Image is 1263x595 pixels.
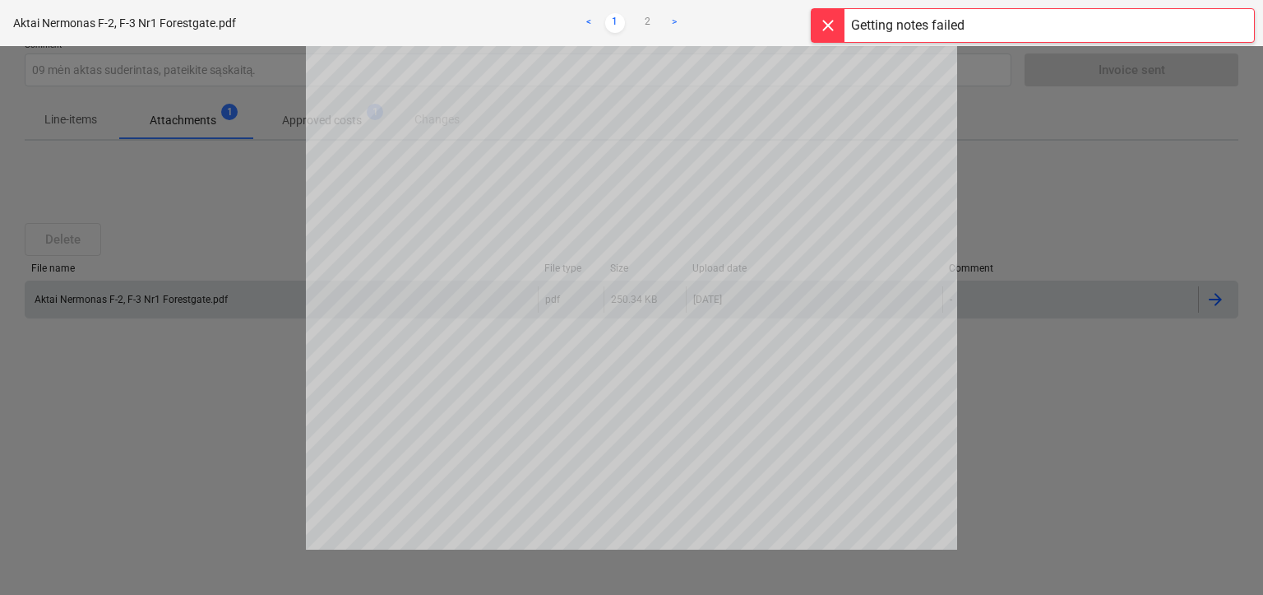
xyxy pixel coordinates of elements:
[579,13,599,33] a: Previous page
[638,13,658,33] a: Page 2
[851,16,965,35] div: Getting notes failed
[605,13,625,33] a: Page 1 is your current page
[664,13,684,33] a: Next page
[13,15,236,32] p: Aktai Nermonas F-2, F-3 Nr1 Forestgate.pdf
